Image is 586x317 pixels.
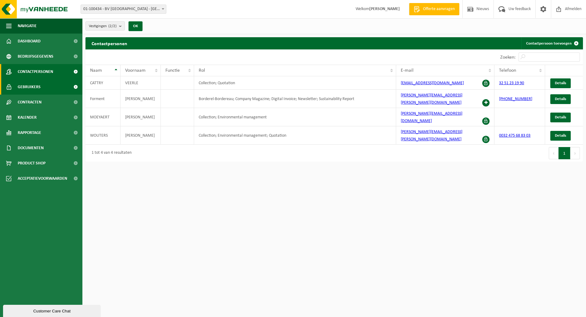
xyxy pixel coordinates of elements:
[3,304,102,317] iframe: chat widget
[401,93,462,105] a: [PERSON_NAME][EMAIL_ADDRESS][PERSON_NAME][DOMAIN_NAME]
[199,68,205,73] span: Rol
[499,133,530,138] a: 0032 475 68 83 03
[194,76,396,90] td: Collection; Quotation
[499,68,516,73] span: Telefoon
[421,6,456,12] span: Offerte aanvragen
[18,95,42,110] span: Contracten
[18,79,41,95] span: Gebruikers
[194,108,396,126] td: Collection; Environmental management
[128,21,143,31] button: OK
[90,68,102,73] span: Naam
[550,94,571,104] a: Details
[81,5,166,13] span: 01-100434 - BV BURG BELUX - ROESELARE
[18,140,44,156] span: Documenten
[85,21,125,31] button: Vestigingen(2/2)
[18,156,45,171] span: Product Shop
[555,97,566,101] span: Details
[550,113,571,122] a: Details
[85,126,121,145] td: WOUTERS
[401,111,462,123] a: [PERSON_NAME][EMAIL_ADDRESS][DOMAIN_NAME]
[121,76,161,90] td: VEERLE
[369,7,400,11] strong: [PERSON_NAME]
[18,171,67,186] span: Acceptatievoorwaarden
[18,49,53,64] span: Bedrijfsgegevens
[570,147,580,159] button: Next
[18,34,41,49] span: Dashboard
[18,18,37,34] span: Navigatie
[555,134,566,138] span: Details
[401,81,464,85] a: [EMAIL_ADDRESS][DOMAIN_NAME]
[550,78,571,88] a: Details
[165,68,180,73] span: Functie
[89,148,132,159] div: 1 tot 4 van 4 resultaten
[85,76,121,90] td: CATTRY
[85,37,133,49] h2: Contactpersonen
[89,22,117,31] span: Vestigingen
[121,126,161,145] td: [PERSON_NAME]
[81,5,166,14] span: 01-100434 - BV BURG BELUX - ROESELARE
[194,126,396,145] td: Collection; Environmental management; Quotation
[499,97,532,101] a: [PHONE_NUMBER]
[121,108,161,126] td: [PERSON_NAME]
[194,90,396,108] td: Borderel-Bordereau; Company Magazine; Digital Invoice; Newsletter; Sustainability Report
[500,55,515,60] label: Zoeken:
[125,68,146,73] span: Voornaam
[521,37,582,49] a: Contactpersoon toevoegen
[18,125,41,140] span: Rapportage
[559,147,570,159] button: 1
[401,68,414,73] span: E-mail
[409,3,459,15] a: Offerte aanvragen
[18,64,53,79] span: Contactpersonen
[549,147,559,159] button: Previous
[108,24,117,28] count: (2/2)
[18,110,37,125] span: Kalender
[555,81,566,85] span: Details
[550,131,571,141] a: Details
[555,115,566,119] span: Details
[85,108,121,126] td: MOEYAERT
[401,130,462,142] a: [PERSON_NAME][EMAIL_ADDRESS][PERSON_NAME][DOMAIN_NAME]
[85,90,121,108] td: Forment
[499,81,524,85] a: 32 51 23 19 90
[121,90,161,108] td: [PERSON_NAME]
